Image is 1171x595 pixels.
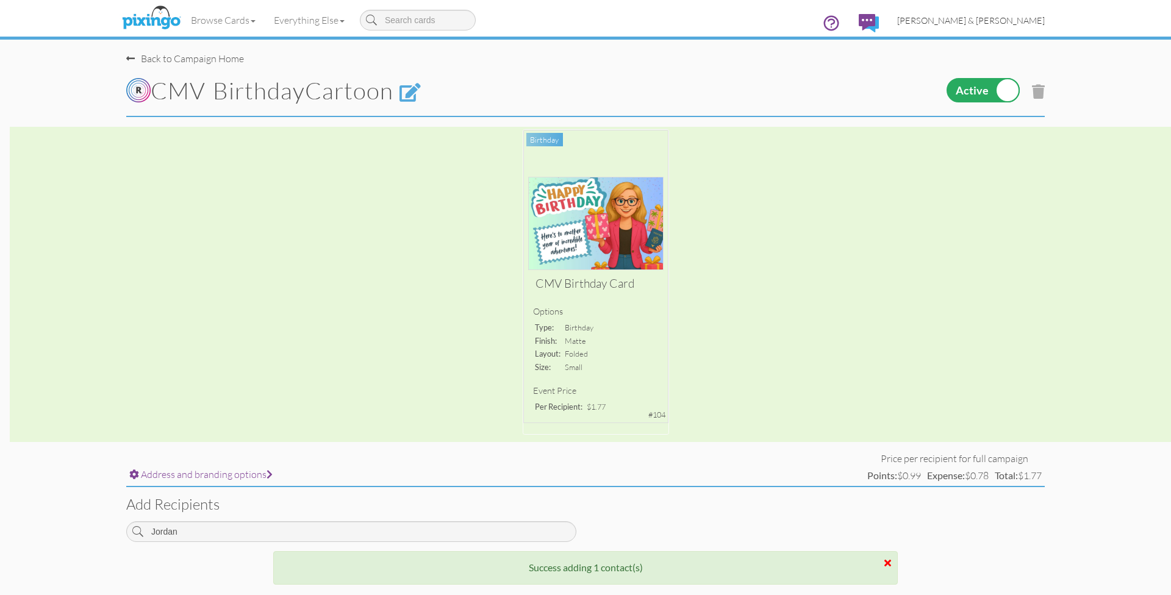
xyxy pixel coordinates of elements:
[867,469,897,481] strong: Points:
[126,78,732,104] h1: CMV BirthdayCartoon
[1170,594,1171,595] iframe: Chat
[182,5,265,35] a: Browse Cards
[995,469,1018,481] strong: Total:
[126,521,576,542] input: Search contact and group names
[265,5,354,35] a: Everything Else
[141,468,273,480] span: Address and branding options
[126,496,1045,512] h3: Add recipients
[360,10,476,30] input: Search cards
[897,15,1045,26] span: [PERSON_NAME] & [PERSON_NAME]
[927,469,965,481] strong: Expense:
[864,466,924,486] td: $0.99
[859,14,879,32] img: comments.svg
[924,466,992,486] td: $0.78
[126,40,1045,66] nav-back: Campaign Home
[126,52,244,66] div: Back to Campaign Home
[888,5,1054,36] a: [PERSON_NAME] & [PERSON_NAME]
[992,466,1045,486] td: $1.77
[126,78,151,102] img: Rippll_circleswR.png
[864,452,1045,466] td: Price per recipient for full campaign
[529,561,643,573] strong: Success adding 1 contact(s)
[119,3,184,34] img: pixingo logo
